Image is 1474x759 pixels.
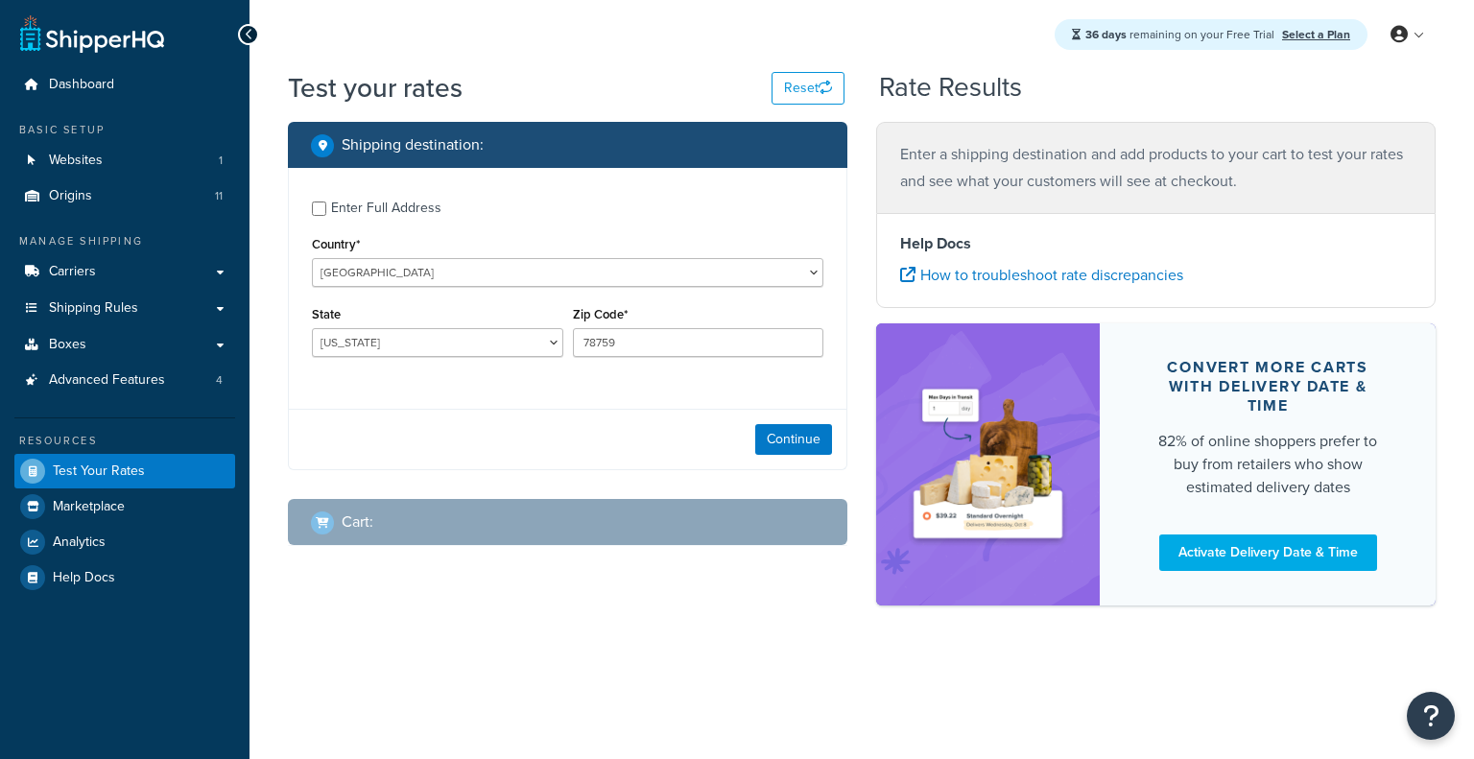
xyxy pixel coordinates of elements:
[219,153,223,169] span: 1
[342,513,373,531] h2: Cart :
[14,143,235,178] a: Websites1
[49,337,86,353] span: Boxes
[14,560,235,595] a: Help Docs
[331,195,441,222] div: Enter Full Address
[53,570,115,586] span: Help Docs
[53,463,145,480] span: Test Your Rates
[14,363,235,398] a: Advanced Features4
[215,188,223,204] span: 11
[49,264,96,280] span: Carriers
[1085,26,1277,43] span: remaining on your Free Trial
[1159,534,1377,571] a: Activate Delivery Date & Time
[14,454,235,488] a: Test Your Rates
[53,499,125,515] span: Marketplace
[900,264,1183,286] a: How to troubleshoot rate discrepancies
[342,136,484,154] h2: Shipping destination :
[49,372,165,389] span: Advanced Features
[49,300,138,317] span: Shipping Rules
[14,363,235,398] li: Advanced Features
[1282,26,1350,43] a: Select a Plan
[312,237,360,251] label: Country*
[772,72,844,105] button: Reset
[14,327,235,363] a: Boxes
[49,153,103,169] span: Websites
[755,424,832,455] button: Continue
[216,372,223,389] span: 4
[1085,26,1127,43] strong: 36 days
[1146,358,1390,415] div: Convert more carts with delivery date & time
[288,69,463,107] h1: Test your rates
[879,73,1022,103] h2: Rate Results
[573,307,628,321] label: Zip Code*
[14,233,235,249] div: Manage Shipping
[900,232,1412,255] h4: Help Docs
[14,433,235,449] div: Resources
[312,202,326,216] input: Enter Full Address
[14,178,235,214] a: Origins11
[1407,692,1455,740] button: Open Resource Center
[14,291,235,326] a: Shipping Rules
[14,178,235,214] li: Origins
[14,254,235,290] a: Carriers
[14,143,235,178] li: Websites
[312,307,341,321] label: State
[49,77,114,93] span: Dashboard
[14,67,235,103] a: Dashboard
[14,525,235,559] a: Analytics
[1146,430,1390,499] div: 82% of online shoppers prefer to buy from retailers who show estimated delivery dates
[49,188,92,204] span: Origins
[900,141,1412,195] p: Enter a shipping destination and add products to your cart to test your rates and see what your c...
[905,352,1071,577] img: feature-image-ddt-36eae7f7280da8017bfb280eaccd9c446f90b1fe08728e4019434db127062ab4.png
[14,489,235,524] a: Marketplace
[14,122,235,138] div: Basic Setup
[53,534,106,551] span: Analytics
